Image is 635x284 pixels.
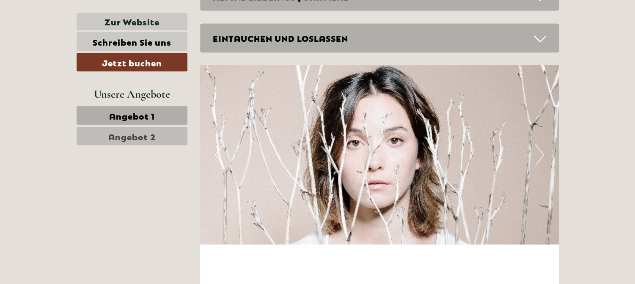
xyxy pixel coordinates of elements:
[215,144,224,165] button: Previous
[77,86,187,102] div: Unsere Angebote
[535,144,544,165] button: Next
[13,25,120,31] div: [GEOGRAPHIC_DATA]
[13,41,120,47] small: 13:42
[109,109,155,121] span: Angebot 1
[108,130,156,142] span: Angebot 2
[6,23,124,49] div: Guten Tag, wie können wir Ihnen helfen?
[274,219,333,238] button: Senden
[151,6,182,21] div: [DATE]
[77,53,187,71] a: Jetzt buchen
[200,23,559,52] div: EINTAUCHEN UND LOSLASSEN
[77,13,187,30] a: Zur Website
[77,32,187,51] a: Schreiben Sie uns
